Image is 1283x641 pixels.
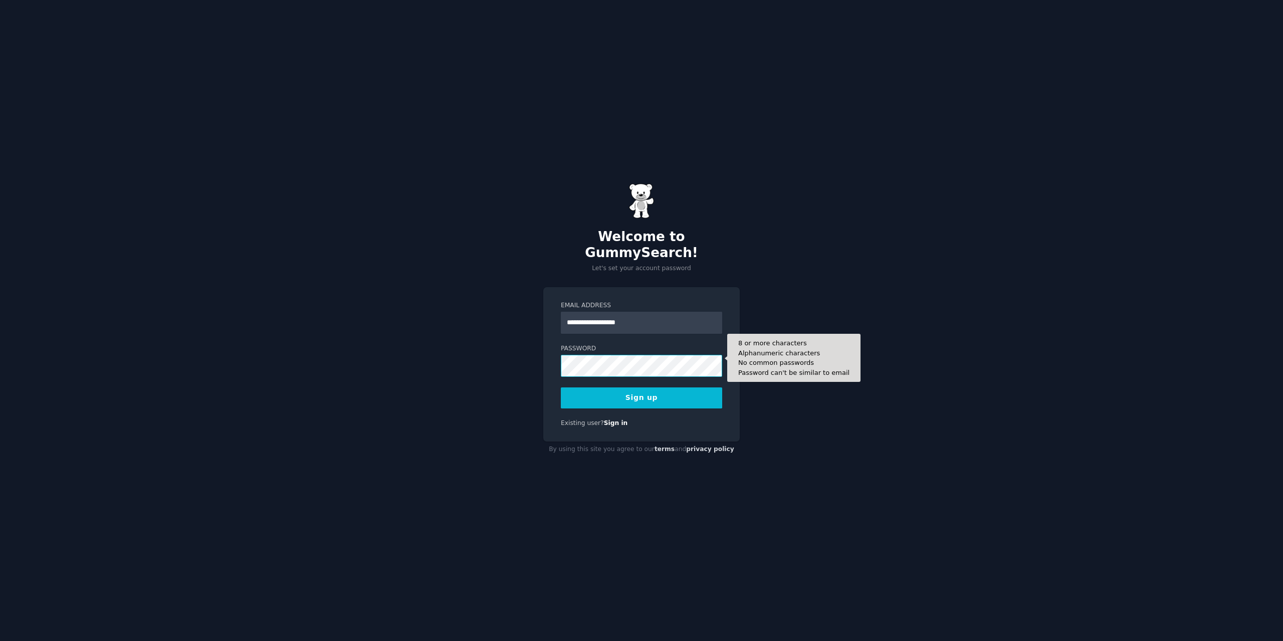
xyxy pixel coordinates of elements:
button: Sign up [561,387,722,408]
img: Gummy Bear [629,183,654,219]
p: Let's set your account password [543,264,740,273]
span: Existing user? [561,419,604,426]
h2: Welcome to GummySearch! [543,229,740,261]
a: terms [655,446,675,453]
label: Password [561,344,722,353]
a: privacy policy [686,446,734,453]
div: By using this site you agree to our and [543,442,740,458]
label: Email Address [561,301,722,310]
a: Sign in [604,419,628,426]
